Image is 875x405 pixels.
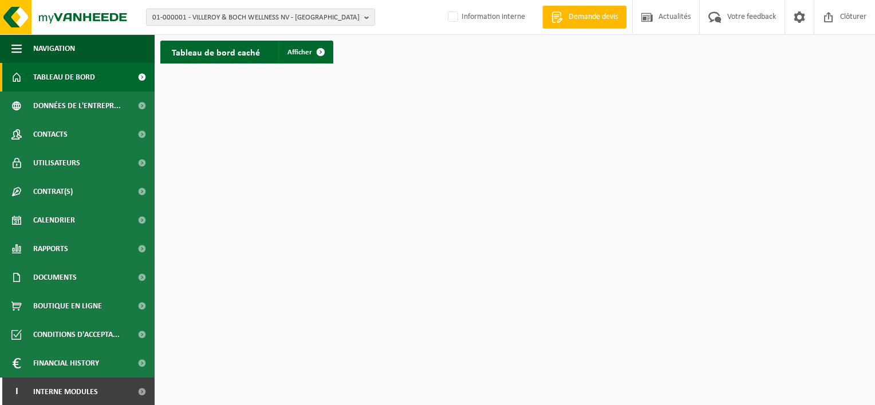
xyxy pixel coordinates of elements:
span: Données de l'entrepr... [33,92,121,120]
span: Contrat(s) [33,177,73,206]
a: Afficher [278,41,332,63]
span: Tableau de bord [33,63,95,92]
span: 01-000001 - VILLEROY & BOCH WELLNESS NV - [GEOGRAPHIC_DATA] [152,9,360,26]
span: Demande devis [566,11,621,23]
span: Rapports [33,235,68,263]
span: Documents [33,263,77,292]
button: 01-000001 - VILLEROY & BOCH WELLNESS NV - [GEOGRAPHIC_DATA] [146,9,375,26]
span: Afficher [287,49,312,56]
span: Boutique en ligne [33,292,102,320]
h2: Tableau de bord caché [160,41,271,63]
a: Demande devis [542,6,626,29]
span: Utilisateurs [33,149,80,177]
span: Contacts [33,120,68,149]
label: Information interne [446,9,525,26]
span: Financial History [33,349,99,378]
span: Calendrier [33,206,75,235]
span: Navigation [33,34,75,63]
span: Conditions d'accepta... [33,320,120,349]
